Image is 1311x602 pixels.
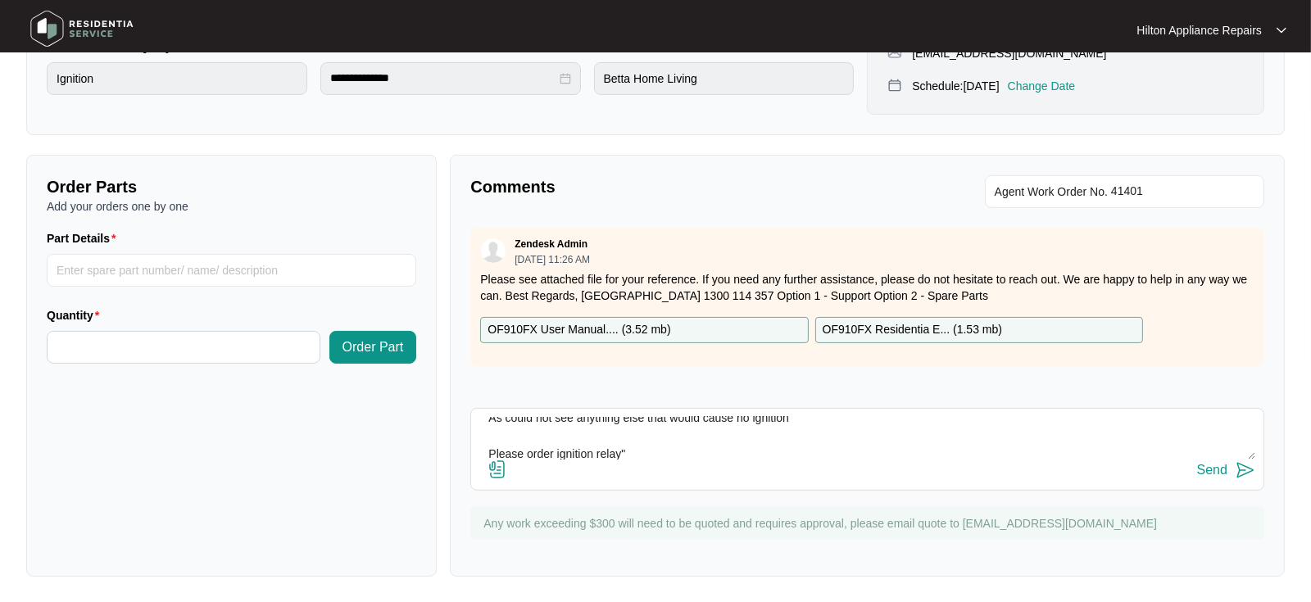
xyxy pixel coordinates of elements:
div: Send [1197,463,1227,478]
label: Quantity [47,307,106,324]
p: Any work exceeding $300 will need to be quoted and requires approval, please email quote to [EMAI... [483,515,1256,532]
input: Purchased From [594,62,855,95]
img: file-attachment-doc.svg [488,459,507,479]
button: Order Part [329,331,417,364]
input: Quantity [48,332,320,363]
p: Zendesk Admin [515,238,587,251]
p: [DATE] 11:26 AM [515,255,590,265]
p: OF910FX User Manual.... ( 3.52 mb ) [488,321,670,339]
span: Order Part [342,337,404,357]
textarea: Gas Tech "Start 1235 Finish 1335 Attended property for bottom right burner not sparking Upon arri... [479,417,1255,459]
p: Hilton Appliance Repairs [1136,22,1262,38]
img: map-pin [887,78,902,93]
input: Part Details [47,254,416,287]
span: Agent Work Order No. [995,182,1108,201]
input: Add Agent Work Order No. [1111,182,1254,201]
p: Change Date [1008,78,1076,94]
input: Date Purchased [330,70,556,87]
button: Send [1197,459,1255,482]
img: user.svg [481,238,506,263]
label: Part Details [47,230,123,247]
img: residentia service logo [25,4,139,53]
p: Schedule: [DATE] [912,78,999,94]
p: Order Parts [47,175,416,198]
img: send-icon.svg [1236,460,1255,480]
p: OF910FX Residentia E... ( 1.53 mb ) [823,321,1002,339]
p: Please see attached file for your reference. If you need any further assistance, please do not he... [480,271,1254,304]
p: Add your orders one by one [47,198,416,215]
p: Comments [470,175,855,198]
input: Product Fault or Query [47,62,307,95]
img: dropdown arrow [1277,26,1286,34]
